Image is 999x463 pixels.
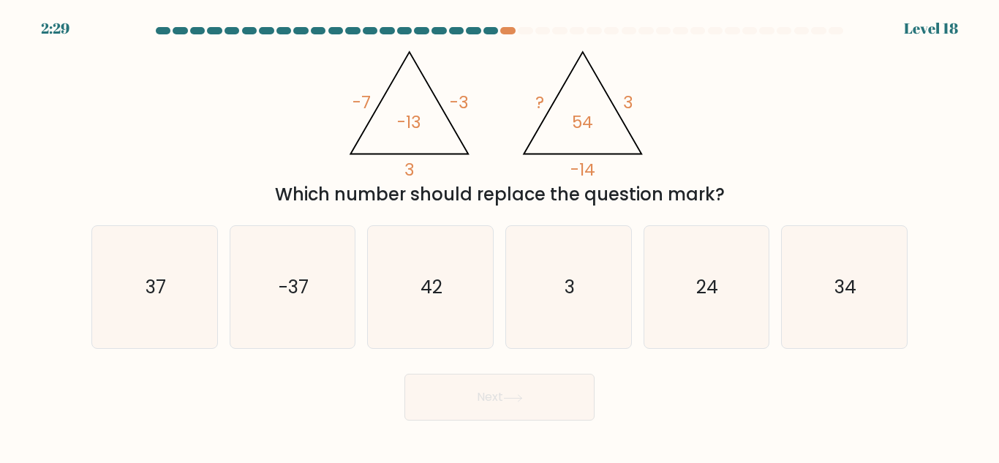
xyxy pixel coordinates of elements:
button: Next [404,374,595,421]
tspan: -7 [352,91,370,114]
text: 3 [565,274,575,300]
tspan: 54 [572,110,593,134]
text: 34 [834,274,856,300]
div: Which number should replace the question mark? [100,181,899,208]
text: 42 [421,274,442,300]
text: 24 [697,274,719,300]
div: 2:29 [41,18,69,39]
text: -37 [279,274,309,300]
tspan: -13 [397,110,421,134]
div: Level 18 [904,18,958,39]
tspan: ? [535,91,544,114]
tspan: 3 [623,91,633,114]
tspan: -14 [570,158,595,181]
text: 37 [146,274,166,300]
tspan: 3 [404,158,415,181]
tspan: -3 [450,91,469,114]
